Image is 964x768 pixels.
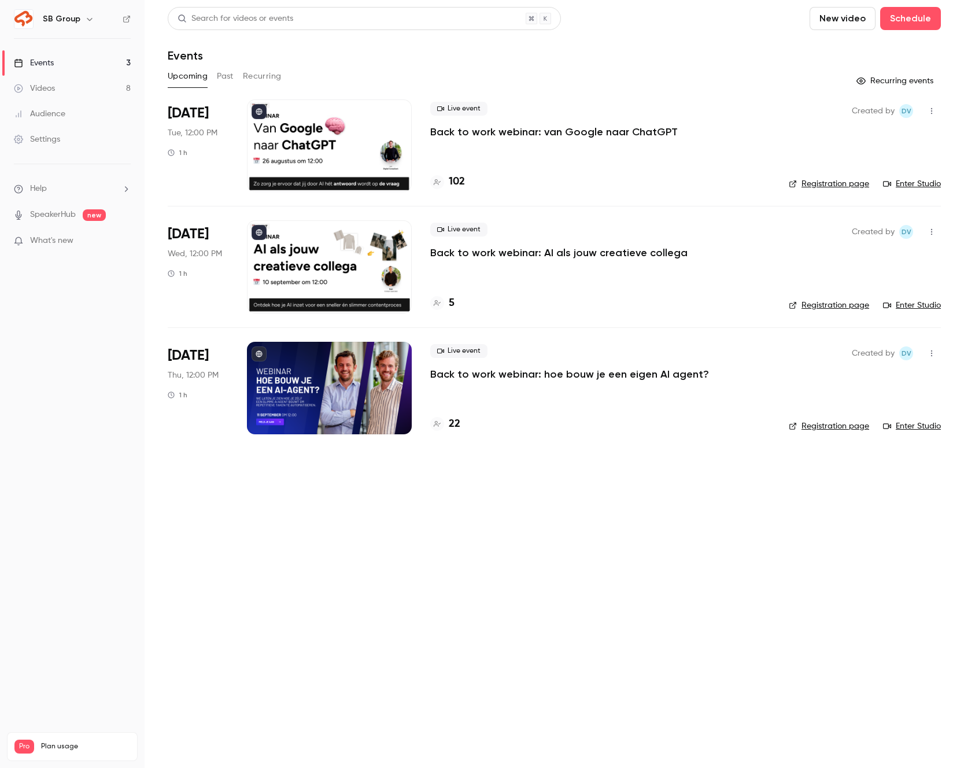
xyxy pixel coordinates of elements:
[899,346,913,360] span: Dante van der heijden
[168,342,228,434] div: Sep 11 Thu, 12:00 PM (Europe/Amsterdam)
[168,67,208,86] button: Upcoming
[449,174,465,190] h4: 102
[883,178,941,190] a: Enter Studio
[851,72,941,90] button: Recurring events
[852,225,895,239] span: Created by
[883,420,941,432] a: Enter Studio
[168,390,187,400] div: 1 h
[430,174,465,190] a: 102
[449,416,460,432] h4: 22
[899,104,913,118] span: Dante van der heijden
[30,235,73,247] span: What's new
[430,102,487,116] span: Live event
[430,125,678,139] a: Back to work webinar: van Google naar ChatGPT
[430,296,455,311] a: 5
[899,225,913,239] span: Dante van der heijden
[168,220,228,313] div: Sep 10 Wed, 12:00 PM (Europe/Amsterdam)
[168,269,187,278] div: 1 h
[430,246,688,260] a: Back to work webinar: AI als jouw creatieve collega
[852,346,895,360] span: Created by
[14,183,131,195] li: help-dropdown-opener
[41,742,130,751] span: Plan usage
[168,127,217,139] span: Tue, 12:00 PM
[789,300,869,311] a: Registration page
[430,344,487,358] span: Live event
[789,178,869,190] a: Registration page
[14,83,55,94] div: Videos
[83,209,106,221] span: new
[14,10,33,28] img: SB Group
[168,248,222,260] span: Wed, 12:00 PM
[852,104,895,118] span: Created by
[430,416,460,432] a: 22
[168,104,209,123] span: [DATE]
[168,49,203,62] h1: Events
[14,740,34,754] span: Pro
[810,7,876,30] button: New video
[168,99,228,192] div: Aug 26 Tue, 12:00 PM (Europe/Amsterdam)
[43,13,80,25] h6: SB Group
[30,183,47,195] span: Help
[30,209,76,221] a: SpeakerHub
[168,225,209,243] span: [DATE]
[883,300,941,311] a: Enter Studio
[902,104,911,118] span: Dv
[902,346,911,360] span: Dv
[168,370,219,381] span: Thu, 12:00 PM
[430,223,487,237] span: Live event
[14,108,65,120] div: Audience
[14,134,60,145] div: Settings
[789,420,869,432] a: Registration page
[178,13,293,25] div: Search for videos or events
[168,346,209,365] span: [DATE]
[430,367,709,381] a: Back to work webinar: hoe bouw je een eigen AI agent?
[902,225,911,239] span: Dv
[217,67,234,86] button: Past
[168,148,187,157] div: 1 h
[449,296,455,311] h4: 5
[880,7,941,30] button: Schedule
[14,57,54,69] div: Events
[243,67,282,86] button: Recurring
